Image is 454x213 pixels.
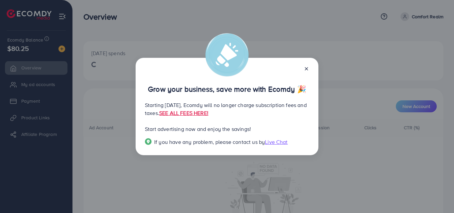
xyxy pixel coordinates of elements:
span: If you have any problem, please contact us by [154,138,265,146]
span: Live Chat [265,138,287,146]
p: Starting [DATE], Ecomdy will no longer charge subscription fees and taxes. [145,101,309,117]
img: Popup guide [145,138,152,145]
a: SEE ALL FEES HERE! [159,109,208,117]
p: Start advertising now and enjoy the savings! [145,125,309,133]
img: alert [205,33,249,76]
p: Grow your business, save more with Ecomdy 🎉 [145,85,309,93]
